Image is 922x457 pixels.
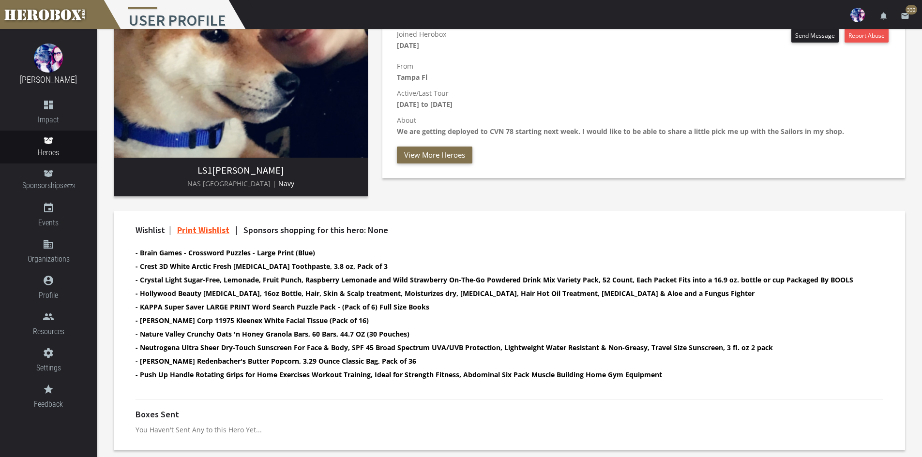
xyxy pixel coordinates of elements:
[136,343,773,352] b: - Neutrogena Ultra Sheer Dry-Touch Sunscreen For Face & Body, SPF 45 Broad Spectrum UVA/UVB Prote...
[34,44,63,73] img: image
[136,369,866,380] li: Push Up Handle Rotating Grips for Home Exercises Workout Training, Ideal for Strength Fitness, Ab...
[791,29,839,43] button: Send Message
[136,274,866,285] li: Crystal Light Sugar-Free, Lemonade, Fruit Punch, Raspberry Lemonade and Wild Strawberry On-The-Go...
[136,342,866,353] li: Neutrogena Ultra Sheer Dry-Touch Sunscreen For Face & Body, SPF 45 Broad Spectrum UVA/UVB Protect...
[397,41,419,50] b: [DATE]
[136,301,866,312] li: KAPPA Super Saver LARGE PRINT Word Search Puzzle Pack - (Pack of 6) Full Size Books
[850,8,865,22] img: user-image
[121,165,360,176] h3: [PERSON_NAME]
[136,410,179,419] h4: Boxes Sent
[397,115,891,137] p: About
[136,289,755,298] b: - Hollywood Beauty [MEDICAL_DATA], 16oz Bottle, Hair, Skin & Scalp treatment, Moisturizes dry, [M...
[136,328,866,339] li: Nature Valley Crunchy Oats 'n Honey Granola Bars, 60 Bars, 44.7 OZ (30 Pouches)
[136,329,409,339] b: - Nature Valley Crunchy Oats 'n Honey Granola Bars, 60 Bars, 44.7 OZ (30 Pouches)
[136,262,388,271] b: - Crest 3D White Arctic Fresh [MEDICAL_DATA] Toothpaste, 3.8 oz, Pack of 3
[136,355,866,367] li: Orville Redenbacher's Butter Popcorn, 3.29 Ounce Classic Bag, Pack of 36
[136,275,853,284] b: - Crystal Light Sugar-Free, Lemonade, Fruit Punch, Raspberry Lemonade and Wild Strawberry On-The-...
[136,261,866,272] li: Crest 3D White Arctic Fresh Teeth Whitening Toothpaste, 3.8 oz, Pack of 3
[136,247,866,258] li: Brain Games - Crossword Puzzles - Large Print (Blue)
[136,315,866,326] li: Kimberly-clark Corp 11975 Kleenex White Facial Tissue (Pack of 16)
[187,179,276,188] span: NAS [GEOGRAPHIC_DATA] |
[136,370,662,379] b: - Push Up Handle Rotating Grips for Home Exercises Workout Training, Ideal for Strength Fitness, ...
[177,224,229,236] a: Print Wishlist
[136,316,369,325] b: - [PERSON_NAME] Corp 11975 Kleenex White Facial Tissue (Pack of 16)
[136,302,429,311] b: - KAPPA Super Saver LARGE PRINT Word Search Puzzle Pack - (Pack of 6) Full Size Books
[906,5,917,15] span: 332
[397,147,472,163] button: View More Heroes
[235,224,238,236] span: |
[136,225,866,235] h4: Wishlist
[136,248,315,257] b: - Brain Games - Crossword Puzzles - Large Print (Blue)
[397,73,427,82] b: Tampa Fl
[20,74,77,85] a: [PERSON_NAME]
[397,100,453,109] b: [DATE] to [DATE]
[397,60,891,83] p: From
[397,29,446,51] p: Joined Herobox
[397,127,844,136] b: We are getting deployed to CVN 78 starting next week. I would like to be able to share a little p...
[243,224,388,236] span: Sponsors shopping for this hero: None
[169,224,171,236] span: |
[397,88,891,110] p: Active/Last Tour
[901,12,909,20] i: email
[136,424,883,435] p: You Haven't Sent Any to this Hero Yet...
[136,288,866,299] li: Hollywood Beauty Tea Tree Oil, 16oz Bottle, Hair, Skin & Scalp treatment, Moisturizes dry, itchy ...
[278,179,294,188] span: Navy
[845,29,889,43] button: Report Abuse
[63,183,75,190] small: BETA
[879,12,888,20] i: notifications
[136,356,416,366] b: - [PERSON_NAME] Redenbacher's Butter Popcorn, 3.29 Ounce Classic Bag, Pack of 36
[197,164,212,176] span: LS1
